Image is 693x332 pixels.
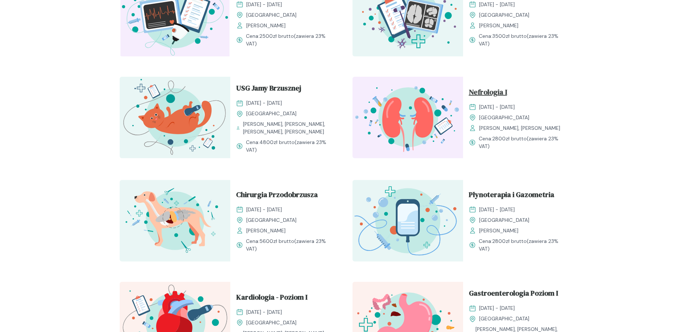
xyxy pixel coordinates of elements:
[469,288,558,301] span: Gastroenterologia Poziom I
[246,237,335,253] span: Cena: (zawiera 23% VAT)
[246,206,282,213] span: [DATE] - [DATE]
[479,11,529,19] span: [GEOGRAPHIC_DATA]
[479,227,518,235] span: [PERSON_NAME]
[479,237,568,253] span: Cena: (zawiera 23% VAT)
[246,319,296,327] span: [GEOGRAPHIC_DATA]
[479,206,515,213] span: [DATE] - [DATE]
[246,11,296,19] span: [GEOGRAPHIC_DATA]
[469,189,554,203] span: Płynoterapia i Gazometria
[492,135,527,142] span: 2800 zł brutto
[259,139,295,145] span: 4800 zł brutto
[492,33,527,39] span: 3500 zł brutto
[243,120,335,136] span: [PERSON_NAME], [PERSON_NAME], [PERSON_NAME], [PERSON_NAME]
[479,304,515,312] span: [DATE] - [DATE]
[353,180,463,261] img: Zpay8B5LeNNTxNg0_P%C5%82ynoterapia_T.svg
[259,238,294,244] span: 5600 zł brutto
[479,103,515,111] span: [DATE] - [DATE]
[246,110,296,117] span: [GEOGRAPHIC_DATA]
[479,124,560,132] span: [PERSON_NAME], [PERSON_NAME]
[236,292,307,305] span: Kardiologia - Poziom I
[479,32,568,48] span: Cena: (zawiera 23% VAT)
[246,139,335,154] span: Cena: (zawiera 23% VAT)
[479,114,529,121] span: [GEOGRAPHIC_DATA]
[236,292,335,305] a: Kardiologia - Poziom I
[246,227,286,235] span: [PERSON_NAME]
[246,308,282,316] span: [DATE] - [DATE]
[479,1,515,8] span: [DATE] - [DATE]
[120,77,230,158] img: ZpbG_h5LeNNTxNnP_USG_JB_T.svg
[246,1,282,8] span: [DATE] - [DATE]
[479,135,568,150] span: Cena: (zawiera 23% VAT)
[479,216,529,224] span: [GEOGRAPHIC_DATA]
[236,189,318,203] span: Chirurgia Przodobrzusza
[469,189,568,203] a: Płynoterapia i Gazometria
[479,22,518,29] span: [PERSON_NAME]
[469,288,568,301] a: Gastroenterologia Poziom I
[259,33,294,39] span: 2500 zł brutto
[236,189,335,203] a: Chirurgia Przodobrzusza
[246,99,282,107] span: [DATE] - [DATE]
[469,87,507,100] span: Nefrologia I
[353,77,463,158] img: ZpbSsR5LeNNTxNrh_Nefro_T.svg
[236,83,335,96] a: USG Jamy Brzusznej
[246,32,335,48] span: Cena: (zawiera 23% VAT)
[246,22,286,29] span: [PERSON_NAME]
[469,87,568,100] a: Nefrologia I
[479,315,529,323] span: [GEOGRAPHIC_DATA]
[246,216,296,224] span: [GEOGRAPHIC_DATA]
[492,238,527,244] span: 2800 zł brutto
[120,180,230,261] img: ZpbG-B5LeNNTxNnI_ChiruJB_T.svg
[236,83,301,96] span: USG Jamy Brzusznej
